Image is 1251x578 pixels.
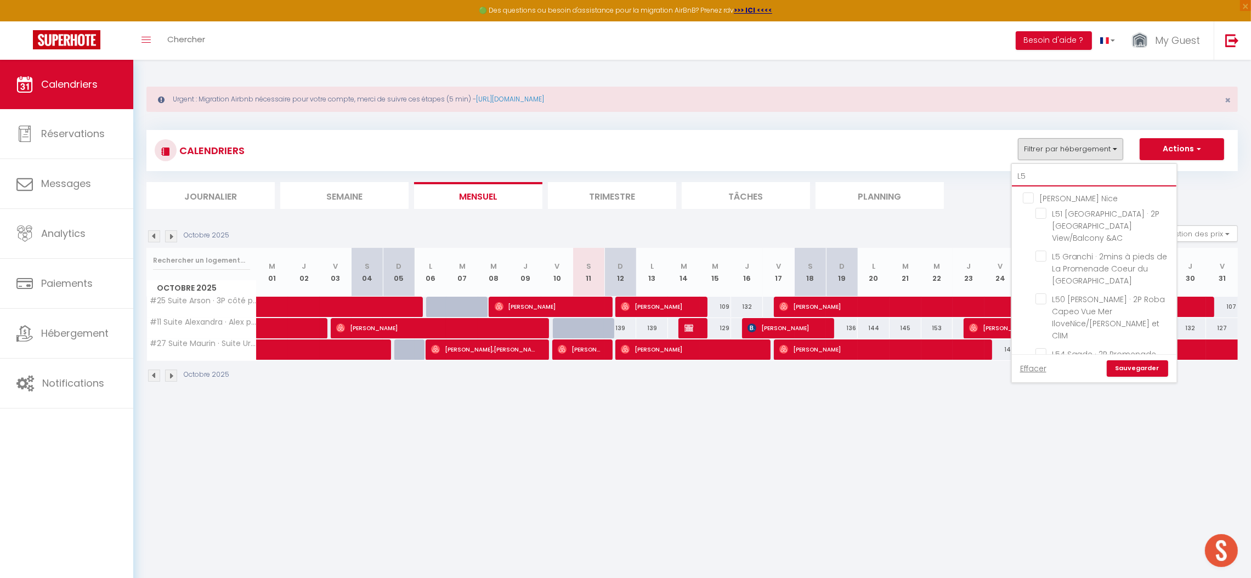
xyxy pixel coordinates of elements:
div: Ouvrir le chat [1205,534,1238,567]
span: #11 Suite Alexandra · Alex parking terrasse 5mins Mer clim 2 chbres Wifi [149,318,258,326]
abbr: S [586,261,591,271]
span: [PERSON_NAME] [558,339,600,360]
span: [PERSON_NAME] [336,318,537,338]
abbr: J [966,261,971,271]
th: 02 [288,248,320,297]
th: 23 [953,248,984,297]
abbr: S [365,261,370,271]
div: 145 [890,318,921,338]
div: 132 [731,297,763,317]
abbr: V [998,261,1003,271]
span: [PERSON_NAME] [621,339,758,360]
span: Réservations [41,127,105,140]
button: Filtrer par hébergement [1018,138,1123,160]
th: 10 [541,248,573,297]
abbr: J [523,261,528,271]
span: Notifications [42,376,104,390]
abbr: M [681,261,687,271]
span: L51 [GEOGRAPHIC_DATA] · 2P [GEOGRAPHIC_DATA] View/Balcony &AC [1052,208,1160,243]
a: Effacer [1020,362,1046,375]
span: #25 Suite Arson · 3P côté port 5min du [GEOGRAPHIC_DATA]/ Balcon, Clim&WIFI [149,297,258,305]
span: [PERSON_NAME] [621,296,695,317]
li: Mensuel [414,182,542,209]
a: ... My Guest [1123,21,1214,60]
span: [PERSON_NAME] [779,296,1012,317]
p: Octobre 2025 [184,230,229,241]
span: Hébergement [41,326,109,340]
th: 14 [668,248,700,297]
th: 16 [731,248,763,297]
abbr: J [745,261,749,271]
th: 12 [604,248,636,297]
th: 13 [636,248,668,297]
img: logout [1225,33,1239,47]
span: [PERSON_NAME] [779,339,981,360]
th: 30 [1174,248,1206,297]
div: 109 [700,297,732,317]
abbr: L [650,261,654,271]
h3: CALENDRIERS [177,138,245,163]
abbr: M [459,261,466,271]
abbr: M [933,261,940,271]
abbr: S [808,261,813,271]
button: Gestion des prix [1156,225,1238,242]
div: Urgent : Migration Airbnb nécessaire pour votre compte, merci de suivre ces étapes (5 min) - [146,87,1238,112]
div: 132 [1174,318,1206,338]
abbr: D [839,261,845,271]
span: [PERSON_NAME] [969,318,1075,338]
th: 01 [257,248,288,297]
abbr: V [554,261,559,271]
abbr: L [872,261,875,271]
li: Trimestre [548,182,676,209]
th: 11 [573,248,605,297]
span: Messages [41,177,91,190]
th: 20 [858,248,890,297]
abbr: V [333,261,338,271]
th: 19 [826,248,858,297]
th: 09 [510,248,541,297]
abbr: D [396,261,401,271]
abbr: V [1220,261,1225,271]
th: 15 [700,248,732,297]
a: [URL][DOMAIN_NAME] [476,94,544,104]
div: 127 [1206,318,1238,338]
span: × [1225,93,1231,107]
span: [PERSON_NAME] [495,296,601,317]
div: 107 [1206,297,1238,317]
th: 31 [1206,248,1238,297]
a: >>> ICI <<<< [734,5,772,15]
div: 144 [858,318,890,338]
button: Besoin d'aide ? [1016,31,1092,50]
button: Close [1225,95,1231,105]
span: Octobre 2025 [147,280,256,296]
abbr: M [712,261,718,271]
span: My Guest [1155,33,1200,47]
th: 24 [984,248,1016,297]
input: Rechercher un logement... [1012,167,1176,186]
input: Rechercher un logement... [153,251,250,270]
abbr: M [269,261,275,271]
th: 07 [446,248,478,297]
div: 129 [700,318,732,338]
a: Chercher [159,21,213,60]
li: Tâches [682,182,810,209]
th: 17 [763,248,795,297]
th: 18 [795,248,827,297]
p: Octobre 2025 [184,370,229,380]
th: 06 [415,248,446,297]
div: 145 [984,339,1016,360]
div: 136 [826,318,858,338]
img: ... [1131,31,1148,50]
th: 04 [352,248,383,297]
span: [PERSON_NAME],[PERSON_NAME] [431,339,537,360]
div: 153 [921,318,953,338]
abbr: M [490,261,497,271]
th: 05 [383,248,415,297]
abbr: L [429,261,432,271]
span: Paiements [41,276,93,290]
abbr: J [302,261,306,271]
li: Semaine [280,182,409,209]
button: Actions [1140,138,1224,160]
span: Calendriers [41,77,98,91]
